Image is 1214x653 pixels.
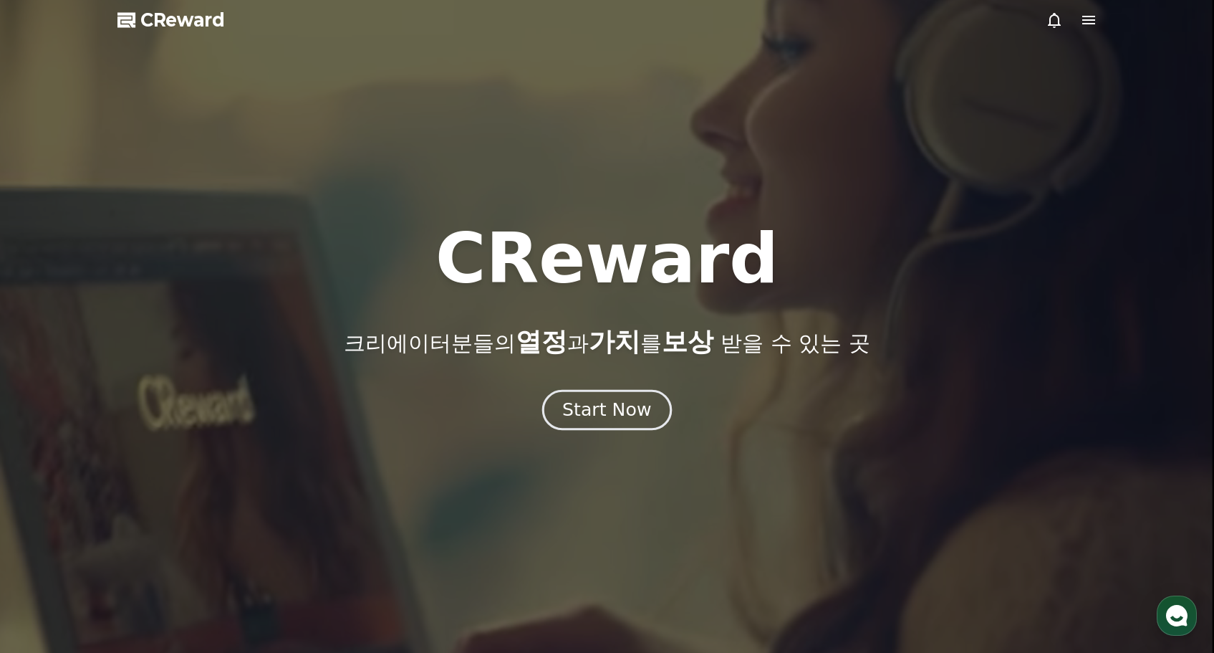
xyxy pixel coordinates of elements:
[221,476,239,487] span: 설정
[117,9,225,32] a: CReward
[435,224,779,293] h1: CReward
[589,327,640,356] span: 가치
[95,454,185,490] a: 대화
[344,328,869,356] p: 크리에이터분들의 과 를 받을 수 있는 곳
[662,327,713,356] span: 보상
[140,9,225,32] span: CReward
[185,454,275,490] a: 설정
[562,398,651,422] div: Start Now
[542,389,672,430] button: Start Now
[45,476,54,487] span: 홈
[4,454,95,490] a: 홈
[516,327,567,356] span: 열정
[131,477,148,488] span: 대화
[545,405,669,419] a: Start Now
